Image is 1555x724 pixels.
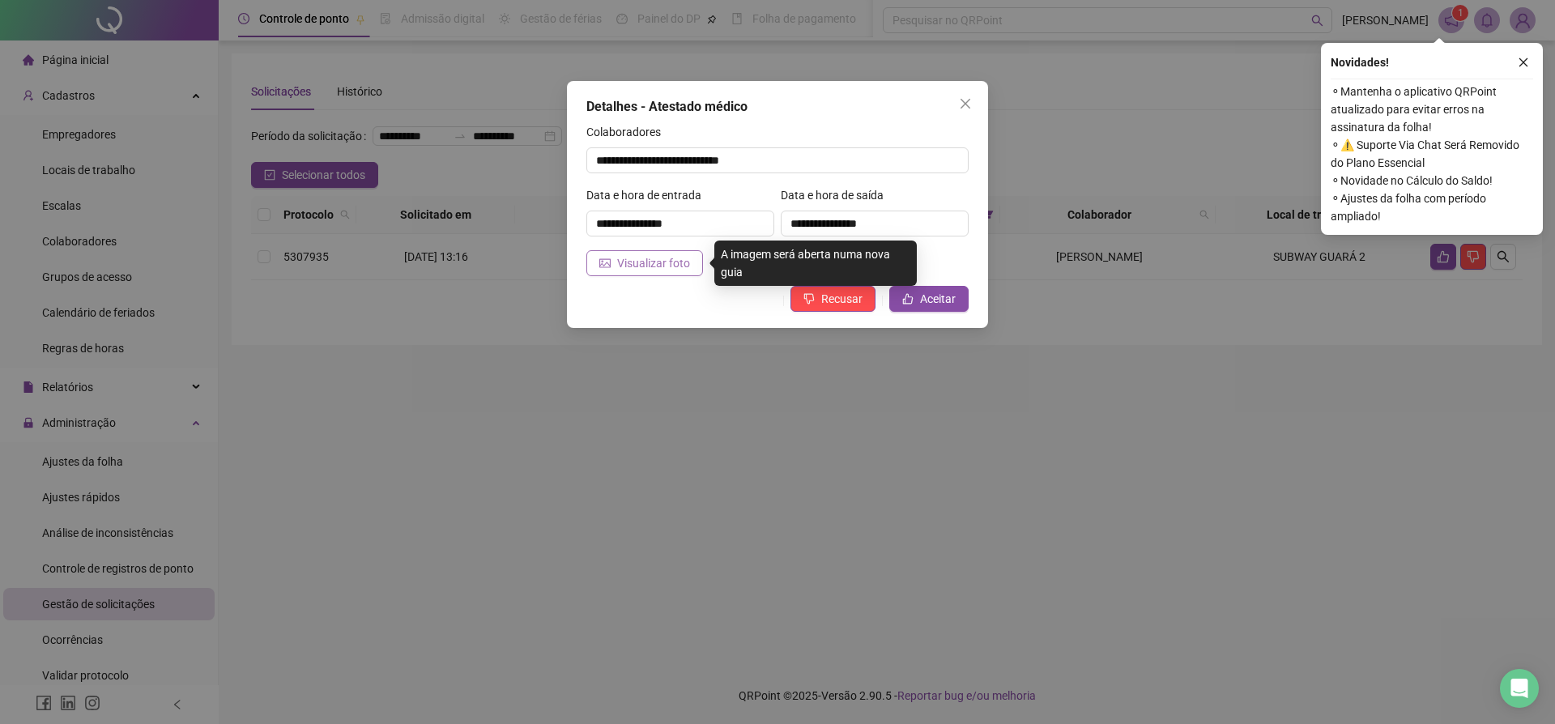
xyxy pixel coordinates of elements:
[1331,172,1533,190] span: ⚬ Novidade no Cálculo do Saldo!
[1331,53,1389,71] span: Novidades !
[1518,57,1529,68] span: close
[803,293,815,305] span: dislike
[790,286,875,312] button: Recusar
[1500,669,1539,708] div: Open Intercom Messenger
[714,241,917,286] div: A imagem será aberta numa nova guia
[902,293,914,305] span: like
[1331,190,1533,225] span: ⚬ Ajustes da folha com período ampliado!
[586,97,969,117] div: Detalhes - Atestado médico
[889,286,969,312] button: Aceitar
[617,254,690,272] span: Visualizar foto
[952,91,978,117] button: Close
[1331,136,1533,172] span: ⚬ ⚠️ Suporte Via Chat Será Removido do Plano Essencial
[586,186,712,204] label: Data e hora de entrada
[781,186,894,204] label: Data e hora de saída
[821,290,863,308] span: Recusar
[599,258,611,269] span: picture
[920,290,956,308] span: Aceitar
[586,250,703,276] button: Visualizar foto
[959,97,972,110] span: close
[1331,83,1533,136] span: ⚬ Mantenha o aplicativo QRPoint atualizado para evitar erros na assinatura da folha!
[586,123,671,141] label: Colaboradores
